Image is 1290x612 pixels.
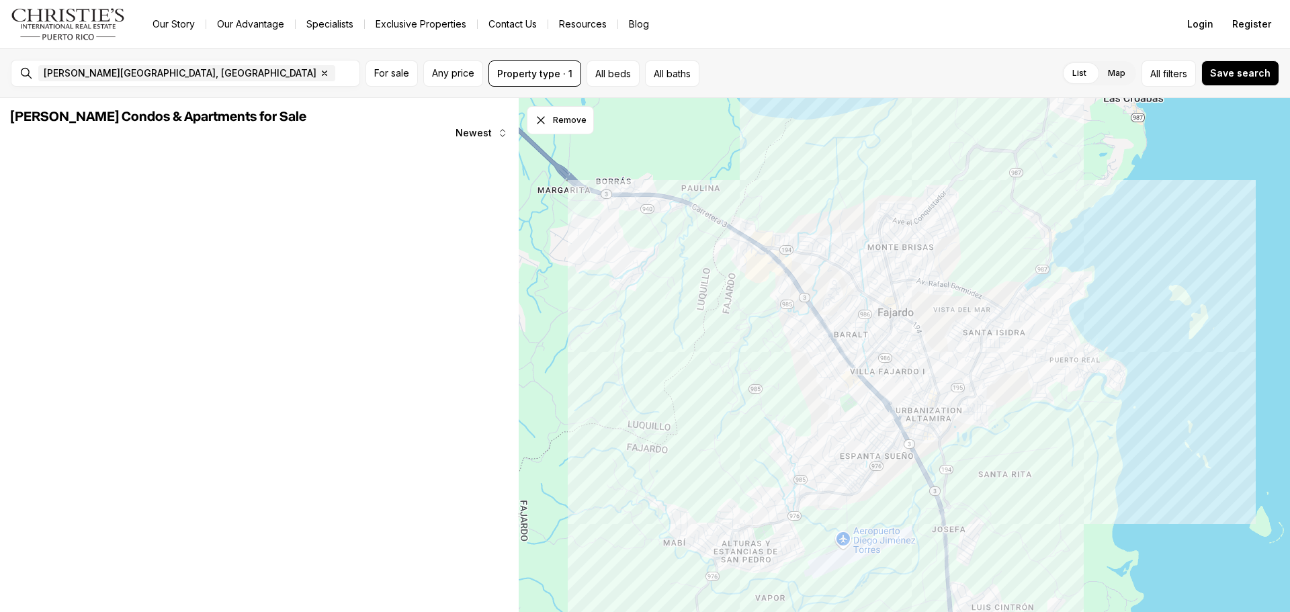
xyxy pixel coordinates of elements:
button: All baths [645,60,699,87]
a: Resources [548,15,617,34]
button: Any price [423,60,483,87]
span: All [1150,67,1160,81]
button: Dismiss drawing [527,106,594,134]
button: For sale [365,60,418,87]
span: [PERSON_NAME][GEOGRAPHIC_DATA], [GEOGRAPHIC_DATA] [44,68,316,79]
a: Exclusive Properties [365,15,477,34]
button: Login [1179,11,1221,38]
a: Specialists [296,15,364,34]
button: Save search [1201,60,1279,86]
label: List [1062,61,1097,85]
a: Our Advantage [206,15,295,34]
button: Contact Us [478,15,548,34]
img: logo [11,8,126,40]
button: Newest [447,120,516,146]
a: Blog [618,15,660,34]
span: filters [1163,67,1187,81]
span: Register [1232,19,1271,30]
button: Property type · 1 [488,60,581,87]
span: Login [1187,19,1213,30]
button: All beds [587,60,640,87]
span: Newest [456,128,492,138]
button: Register [1224,11,1279,38]
a: Our Story [142,15,206,34]
span: [PERSON_NAME] Condos & Apartments for Sale [11,110,306,124]
span: Save search [1210,68,1271,79]
span: Any price [432,68,474,79]
button: Allfilters [1142,60,1196,87]
label: Map [1097,61,1136,85]
span: For sale [374,68,409,79]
